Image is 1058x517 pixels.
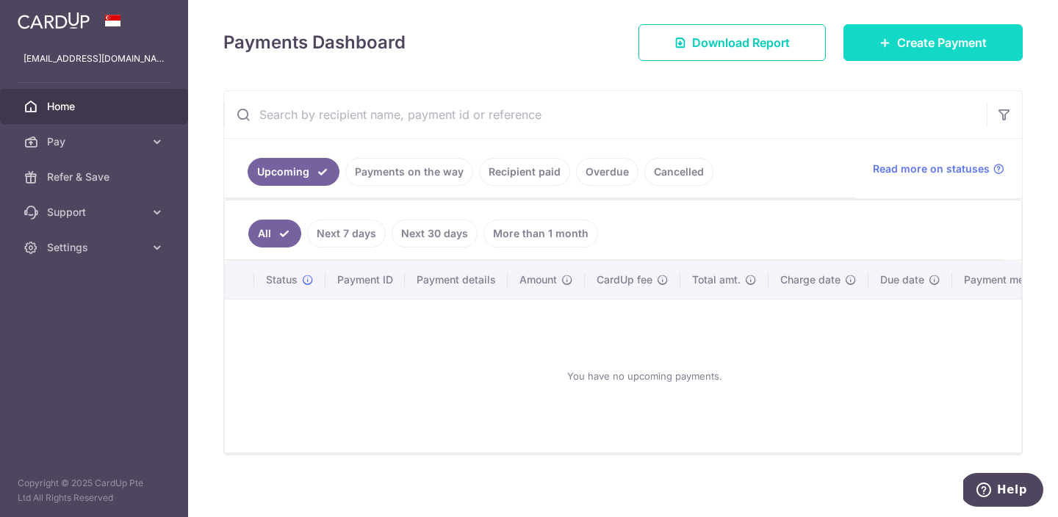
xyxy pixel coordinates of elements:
a: Read more on statuses [873,162,1004,176]
span: Pay [47,134,144,149]
span: CardUp fee [597,272,652,287]
span: Charge date [780,272,841,287]
a: All [248,220,301,247]
span: Settings [47,240,144,255]
a: Recipient paid [479,158,570,186]
span: Create Payment [897,34,987,51]
span: Download Report [692,34,790,51]
input: Search by recipient name, payment id or reference [224,91,987,138]
span: Amount [519,272,557,287]
span: Status [266,272,298,287]
div: You have no upcoming payments. [242,311,1046,441]
span: Support [47,205,144,220]
span: Total amt. [692,272,741,287]
span: Due date [880,272,924,287]
a: Next 30 days [392,220,478,247]
img: CardUp [18,12,90,29]
span: Refer & Save [47,170,144,184]
a: Create Payment [843,24,1023,61]
a: More than 1 month [483,220,598,247]
a: Upcoming [248,158,339,186]
span: Home [47,99,144,114]
span: Read more on statuses [873,162,990,176]
p: [EMAIL_ADDRESS][DOMAIN_NAME] [24,51,165,66]
a: Cancelled [644,158,713,186]
th: Payment details [405,261,508,299]
a: Download Report [638,24,826,61]
a: Next 7 days [307,220,386,247]
h4: Payments Dashboard [223,29,406,56]
iframe: Opens a widget where you can find more information [963,473,1043,510]
a: Payments on the way [345,158,473,186]
th: Payment ID [325,261,405,299]
a: Overdue [576,158,638,186]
